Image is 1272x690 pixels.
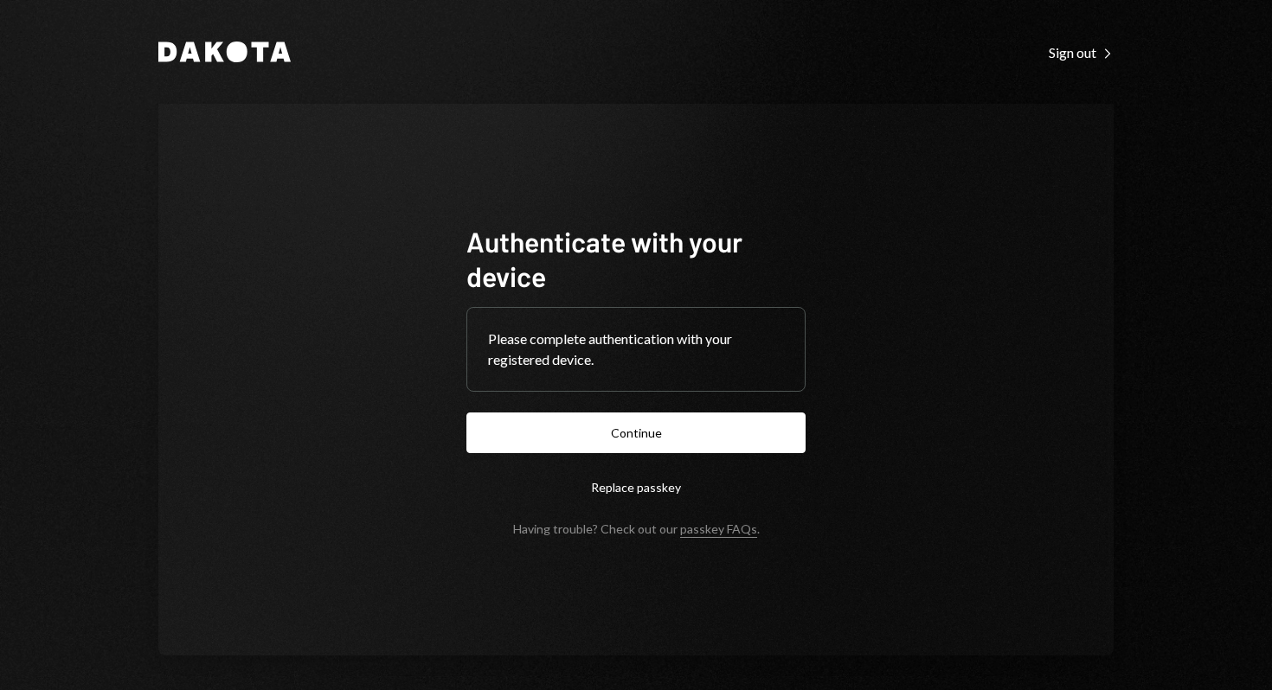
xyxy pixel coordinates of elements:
h1: Authenticate with your device [466,224,806,293]
button: Continue [466,412,806,453]
div: Sign out [1049,44,1114,61]
div: Having trouble? Check out our . [513,521,760,536]
a: passkey FAQs [680,521,757,538]
button: Replace passkey [466,467,806,508]
div: Please complete authentication with your registered device. [488,329,784,370]
a: Sign out [1049,42,1114,61]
